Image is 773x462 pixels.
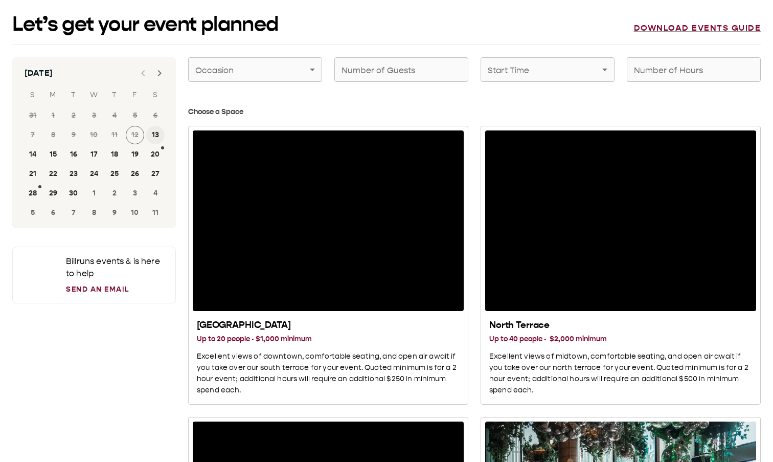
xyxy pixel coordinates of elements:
span: Tuesday [64,85,83,105]
h1: Let’s get your event planned [12,12,279,36]
button: 3 [126,184,144,203]
button: 1 [85,184,103,203]
button: South Terrace [188,126,468,405]
p: Bill runs events & is here to help [66,255,167,280]
button: 26 [126,165,144,183]
p: Excellent views of downtown, comfortable seating, and open air await if you take over our south t... [197,351,460,396]
span: Thursday [105,85,124,105]
div: [DATE] [25,67,53,79]
button: 9 [105,204,124,222]
button: 20 [146,145,165,164]
button: 23 [64,165,83,183]
button: 25 [105,165,124,183]
p: Excellent views of midtown, comfortable seating, and open air await if you take over our north te... [489,351,752,396]
button: 19 [126,145,144,164]
button: 11 [146,204,165,222]
span: Wednesday [85,85,103,105]
button: 18 [105,145,124,164]
h3: Up to 40 people · $2,000 minimum [489,334,752,345]
span: Sunday [24,85,42,105]
button: North Terrace [481,126,761,405]
h3: Up to 20 people · $1,000 minimum [197,334,460,345]
a: Send an Email [66,284,167,295]
button: 8 [85,204,103,222]
button: 16 [64,145,83,164]
h3: Choose a Space [188,106,761,118]
button: Next month [149,63,170,83]
button: 24 [85,165,103,183]
button: 7 [64,204,83,222]
button: 5 [24,204,42,222]
span: Monday [44,85,62,105]
span: Saturday [146,85,165,105]
button: 10 [126,204,144,222]
button: 6 [44,204,62,222]
button: 2 [105,184,124,203]
button: 21 [24,165,42,183]
button: 22 [44,165,62,183]
button: 30 [64,184,83,203]
button: 17 [85,145,103,164]
h2: [GEOGRAPHIC_DATA] [197,319,460,332]
span: Friday [126,85,144,105]
button: 14 [24,145,42,164]
button: 27 [146,165,165,183]
h2: North Terrace [489,319,752,332]
button: 15 [44,145,62,164]
button: 28 [24,184,42,203]
a: Download events guide [634,23,761,33]
button: 4 [146,184,165,203]
button: 29 [44,184,62,203]
button: 13 [146,126,165,144]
